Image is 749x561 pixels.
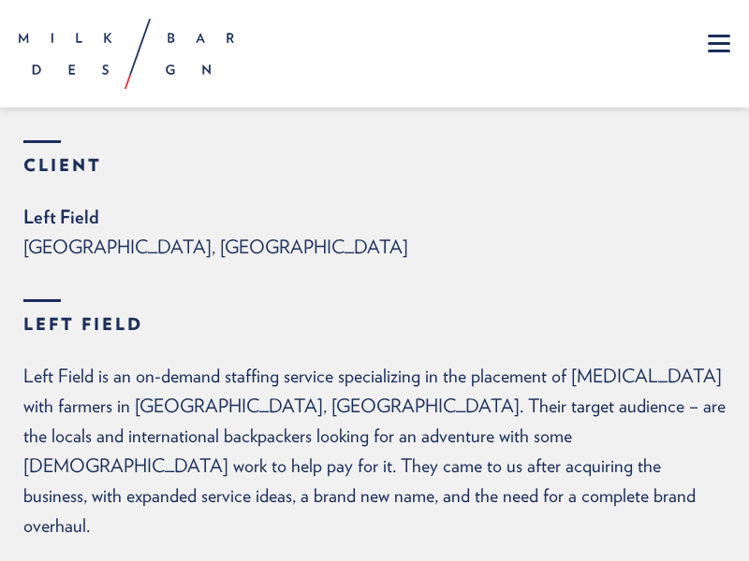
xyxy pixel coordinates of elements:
[23,232,726,262] p: [GEOGRAPHIC_DATA], [GEOGRAPHIC_DATA]
[23,316,726,333] h3: Left Field
[19,19,234,89] img: Milk Bar Design
[23,157,726,174] h3: Client
[23,361,726,540] p: Left Field is an on-demand staffing service specializing in the placement of [MEDICAL_DATA] with ...
[23,202,726,232] strong: Left Field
